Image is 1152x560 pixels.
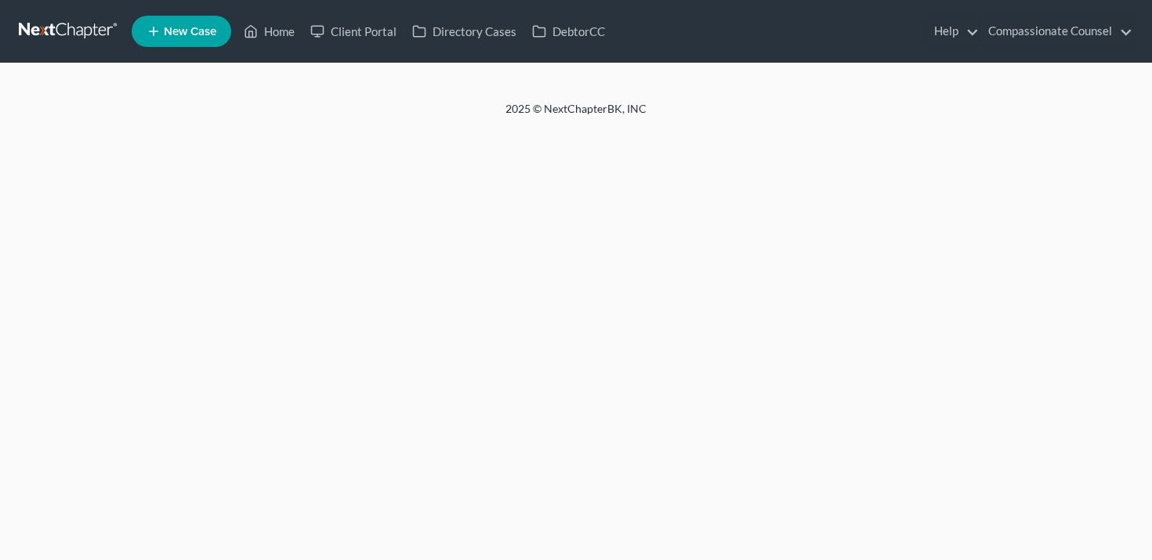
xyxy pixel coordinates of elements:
a: Home [236,17,302,45]
div: 2025 © NextChapterBK, INC [129,101,1023,129]
a: Help [926,17,979,45]
a: DebtorCC [524,17,613,45]
a: Compassionate Counsel [980,17,1132,45]
new-legal-case-button: New Case [132,16,231,47]
a: Client Portal [302,17,404,45]
a: Directory Cases [404,17,524,45]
